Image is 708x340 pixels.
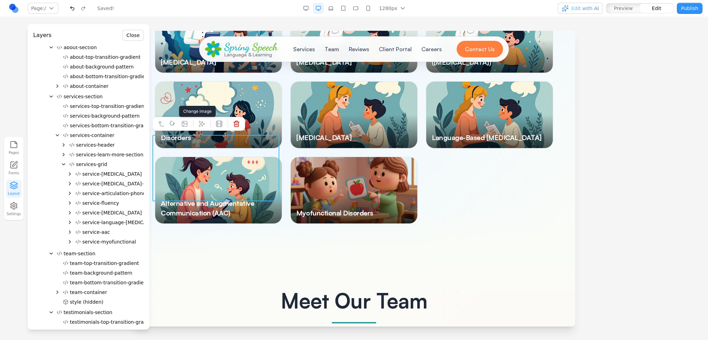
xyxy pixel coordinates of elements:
[97,5,114,12] div: Saved!
[76,161,107,168] span: services-grid
[60,317,159,327] button: testimonials-top-transition-gradient
[70,289,107,296] span: team-container
[73,189,159,198] button: service-articulation-phonology
[48,251,54,256] button: Collapse
[67,171,73,177] button: Expand
[70,260,139,267] span: team-top-transition-gradient
[82,180,162,187] span: service-[MEDICAL_DATA]-support
[73,198,144,208] button: service-fluency
[313,3,324,14] button: Desktop
[66,150,146,159] button: services-learn-more-section
[82,190,156,197] span: service-articulation-phonology
[67,210,73,215] button: Expand
[122,30,144,41] button: Close
[164,177,279,187] h3: Myofunctional Disorders
[70,73,150,80] span: about-bottom-transition-gradient
[375,3,411,14] button: 1280px
[571,5,599,12] span: Edit with AI
[66,159,144,169] button: services-grid
[70,132,114,139] span: services-container
[6,139,21,157] button: Pages
[61,142,66,148] button: Expand
[60,111,144,121] button: services-background-pattern
[60,287,144,297] button: team-container
[73,237,144,247] button: service-myofunctional
[73,218,169,227] button: service-language-[MEDICAL_DATA]
[46,75,83,86] div: Change image
[54,249,144,258] button: team-section
[28,168,143,187] h3: Alternative and Augmentative Communication (AAC)
[64,309,112,316] span: testimonials-section
[677,3,702,14] button: Publish
[60,297,144,307] button: style (hidden)
[82,171,142,177] span: service-[MEDICAL_DATA]
[55,290,60,295] button: Expand
[60,62,144,72] button: about-background-pattern
[70,83,109,90] span: about-container
[350,3,361,14] button: Mobile Landscape
[48,45,54,50] button: Collapse
[55,132,60,138] button: Collapse
[67,181,73,186] button: Expand
[54,92,144,101] button: services-section
[28,3,58,14] button: Page:/
[67,200,73,206] button: Expand
[300,3,311,14] button: Desktop Wide
[60,81,144,91] button: about-container
[70,319,156,325] span: testimonials-top-transition-gradient
[66,140,144,150] button: services-header
[33,31,52,39] h3: Layers
[73,208,145,218] button: service-[MEDICAL_DATA]
[70,122,156,129] span: services-bottom-transition-gradient
[6,159,21,177] a: Forms
[6,180,21,197] button: Layout
[70,269,132,276] span: team-background-pattern
[133,31,575,327] iframe: Preview
[164,102,279,112] h3: [MEDICAL_DATA]
[6,200,21,218] button: Settings
[299,102,414,112] h3: Language-Based [MEDICAL_DATA]
[60,72,153,81] button: about-bottom-transition-gradient
[61,152,66,157] button: Expand
[61,162,66,167] button: Collapse
[558,3,603,14] button: Edit with AI
[76,141,115,148] span: services-header
[17,259,426,280] h2: Meet Our Team
[82,209,142,216] span: service-[MEDICAL_DATA]
[76,151,143,158] span: services-learn-more-section
[60,278,151,287] button: team-bottom-transition-gradient
[70,54,140,61] span: about-top-transition-gradient
[325,3,336,14] button: Laptop
[60,130,144,140] button: services-container
[82,219,166,226] span: service-language-[MEDICAL_DATA]
[73,169,145,179] button: service-[MEDICAL_DATA]
[48,310,54,315] button: Collapse
[70,328,149,335] span: testimonials-background-pattern
[60,268,144,278] button: team-background-pattern
[652,5,661,12] span: Edit
[60,258,144,268] button: team-top-transition-gradient
[60,121,159,130] button: services-bottom-transition-gradient
[70,279,149,286] span: team-bottom-transition-gradient
[64,250,95,257] span: team-section
[70,63,134,70] span: about-background-pattern
[82,229,110,236] span: service-aac
[70,298,103,305] span: style (hidden)
[614,5,633,12] span: Preview
[70,112,140,119] span: services-background-pattern
[363,3,374,14] button: Mobile
[73,227,144,237] button: service-aac
[48,94,54,99] button: Collapse
[67,191,73,196] button: Expand
[64,93,103,100] span: services-section
[54,43,144,52] button: about-section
